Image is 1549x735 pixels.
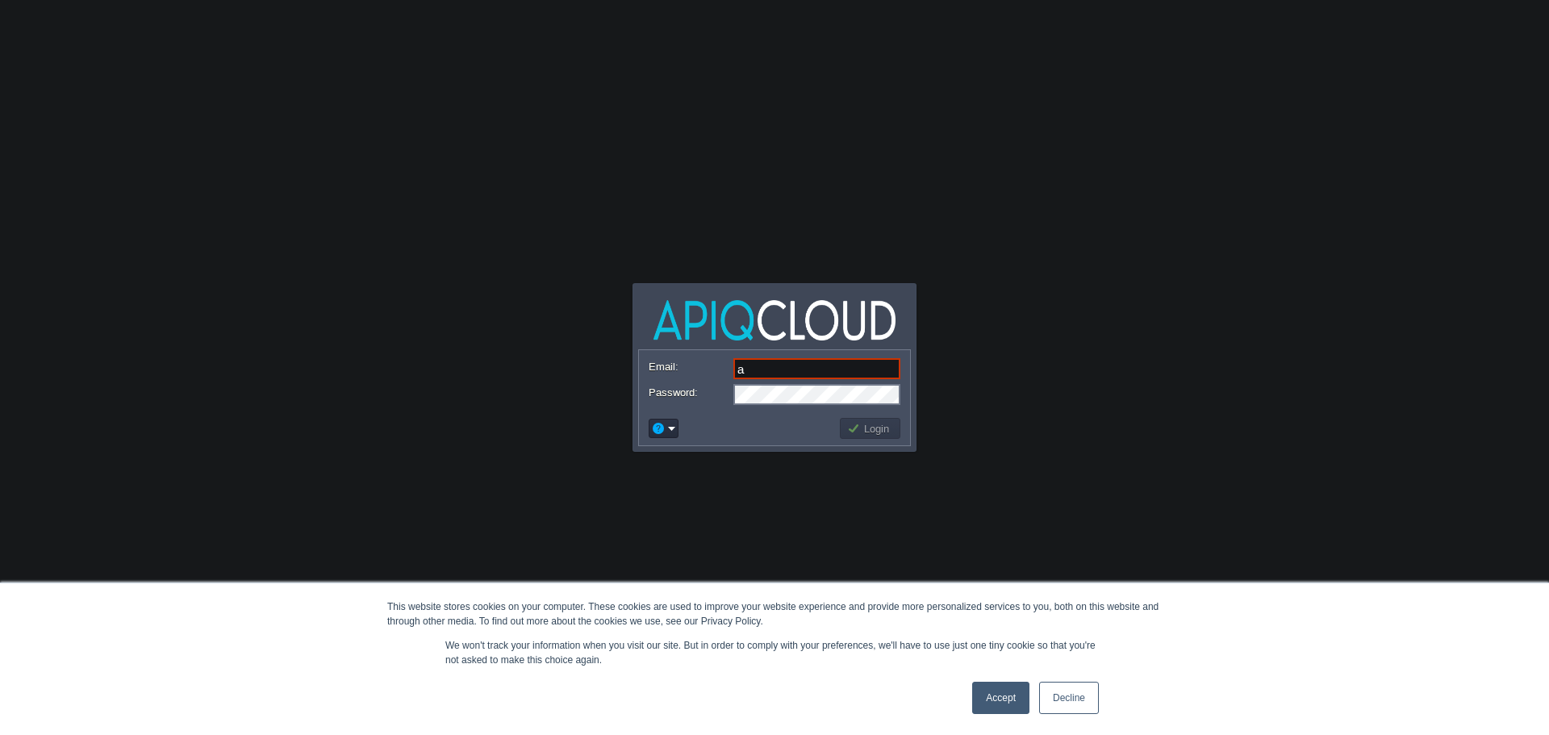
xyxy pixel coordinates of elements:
[1039,682,1099,714] a: Decline
[387,599,1162,629] div: This website stores cookies on your computer. These cookies are used to improve your website expe...
[847,421,894,436] button: Login
[649,358,732,375] label: Email:
[972,682,1029,714] a: Accept
[653,300,896,340] img: APIQCloud
[649,384,732,401] label: Password:
[445,638,1104,667] p: We won't track your information when you visit our site. But in order to comply with your prefere...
